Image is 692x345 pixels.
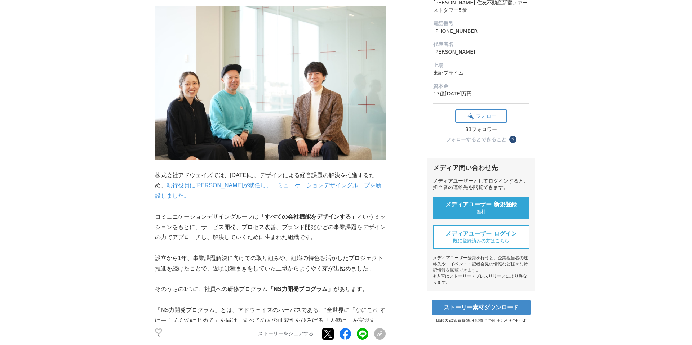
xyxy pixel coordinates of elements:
[155,212,386,243] p: コミュニケーションデザイングループは というミッションをもとに、サービス開発、プロセス改善、ブランド開発などの事業課題をデザインの力でアプローチし、解決していくために生まれた組織です。
[427,318,535,324] p: 掲載内容や画像等は報道にご利用いただけます
[258,331,314,337] p: ストーリーをシェアする
[433,82,529,90] dt: 資本金
[155,182,381,199] a: 執行役員に[PERSON_NAME]が就任し、コミュニケーションデザイングループを新設しました。
[509,136,516,143] button: ？
[155,335,162,339] p: 9
[433,27,529,35] dd: [PHONE_NUMBER]
[476,209,486,215] span: 無料
[453,238,509,244] span: 既に登録済みの方はこちら
[155,305,386,336] p: 「NS力開発プログラム」とは、アドウェイズのパーパスである、“全世界に「なにこれ すげー こんなのはじめて」を届け、すべての人の可能性をひろげる「人儲け」を実現する。”の「なにこれ すげー」の頭...
[445,230,517,238] span: メディアユーザー ログイン
[432,300,531,315] a: ストーリー素材ダウンロード
[433,69,529,77] dd: 東証プライム
[155,284,386,295] p: そのうちの1つに、社員への研修プログラム があります。
[433,178,529,191] div: メディアユーザーとしてログインすると、担当者の連絡先を閲覧できます。
[155,253,386,274] p: 設立から1年、事業課題解決に向けての取り組みや、組織の特色を活かしたプロジェクト推進を続けたことで、近頃は種まきをしていた土壌からようやく芽が出始めました。
[259,214,357,220] strong: 「すべての会社機能をデザインする」
[445,201,517,209] span: メディアユーザー 新規登録
[433,62,529,69] dt: 上場
[155,170,386,201] p: 株式会社アドウェイズでは、[DATE]に、デザインによる経営課題の解決を推進するため、
[455,109,507,123] button: フォロー
[433,20,529,27] dt: 電話番号
[455,126,507,133] div: 31フォロワー
[433,163,529,172] div: メディア問い合わせ先
[433,90,529,98] dd: 17億[DATE]万円
[510,137,515,142] span: ？
[433,255,529,286] div: メディアユーザー登録を行うと、企業担当者の連絡先や、イベント・記者会見の情報など様々な特記情報を閲覧できます。 ※内容はストーリー・プレスリリースにより異なります。
[446,137,506,142] div: フォローするとできること
[433,225,529,249] a: メディアユーザー ログイン 既に登録済みの方はこちら
[268,286,333,292] strong: 「NS力開発プログラム」
[433,197,529,219] a: メディアユーザー 新規登録 無料
[433,41,529,48] dt: 代表者名
[433,48,529,56] dd: [PERSON_NAME]
[155,6,386,160] img: thumbnail_fdf02030-e2b2-11ef-b426-3d7edae45f4f.JPG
